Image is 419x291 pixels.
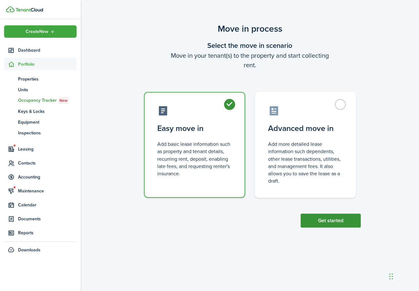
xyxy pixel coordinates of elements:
[6,6,15,12] img: TenantCloud
[4,44,77,56] a: Dashboard
[18,108,77,115] span: Keys & Locks
[18,119,77,126] span: Equipment
[18,247,41,253] span: Downloads
[18,160,77,166] span: Contacts
[4,74,77,84] a: Properties
[139,51,361,70] wizard-step-header-description: Move in your tenant(s) to the property and start collecting rent.
[389,267,393,286] div: Drag
[18,146,77,152] span: Leasing
[139,40,361,51] wizard-step-header-title: Select the move in scenario
[16,8,43,12] img: TenantCloud
[4,95,77,106] a: Occupancy TrackerNew
[4,227,77,239] a: Reports
[18,188,77,194] span: Maintenance
[18,202,77,208] span: Calendar
[4,117,77,127] a: Equipment
[4,84,77,95] a: Units
[18,87,77,93] span: Units
[26,29,48,34] span: Create New
[157,140,232,177] control-radio-card-description: Add basic lease information such as property and tenant details, recurring rent, deposit, enablin...
[18,97,77,104] span: Occupancy Tracker
[139,22,361,36] scenario-title: Move in process
[18,130,77,136] span: Inspections
[4,25,77,38] button: Open menu
[18,230,77,236] span: Reports
[268,123,343,134] control-radio-card-title: Advanced move in
[157,123,232,134] control-radio-card-title: Easy move in
[4,106,77,117] a: Keys & Locks
[18,216,77,222] span: Documents
[59,98,67,103] span: New
[4,127,77,138] a: Inspections
[18,47,77,54] span: Dashboard
[268,140,343,184] control-radio-card-description: Add more detailed lease information such dependents, other lease transactions, utilities, and man...
[301,214,361,228] button: Get started
[18,174,77,180] span: Accounting
[18,61,77,68] span: Portfolio
[387,261,419,291] iframe: Chat Widget
[18,76,77,82] span: Properties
